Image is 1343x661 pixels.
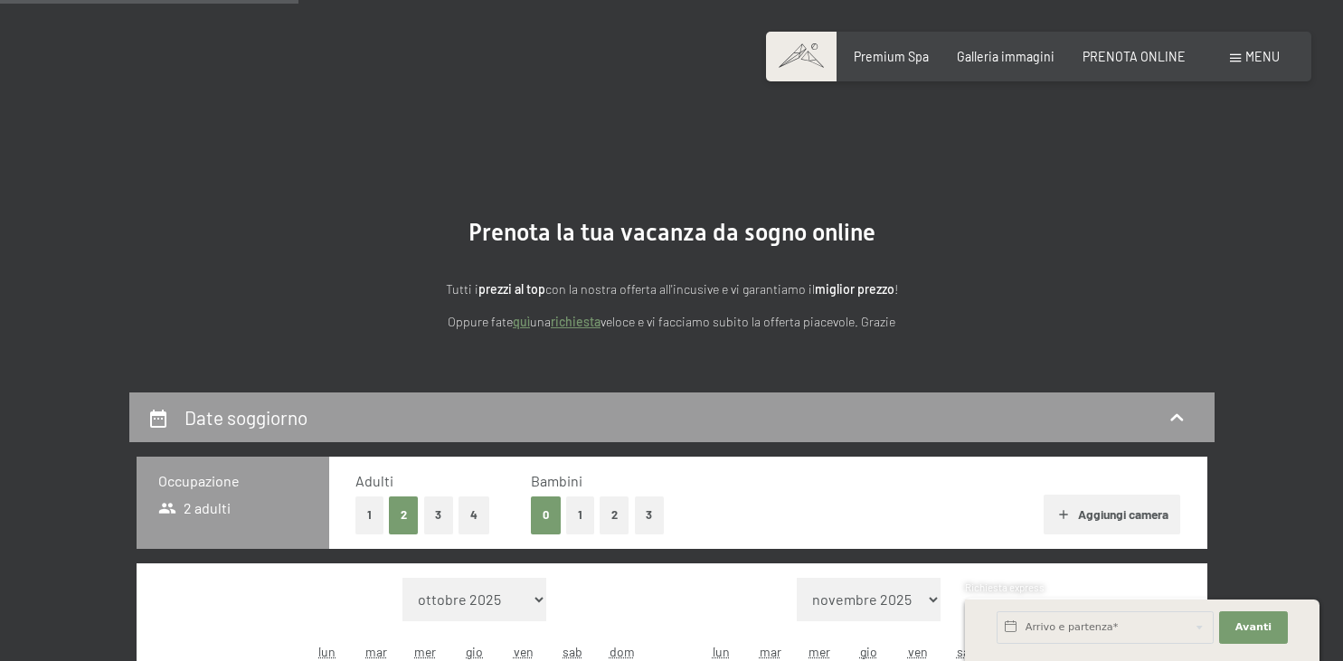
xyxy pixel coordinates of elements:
[610,644,635,659] abbr: domenica
[635,496,665,534] button: 3
[389,496,419,534] button: 2
[1044,495,1180,534] button: Aggiungi camera
[860,644,877,659] abbr: giovedì
[424,496,454,534] button: 3
[274,312,1070,333] p: Oppure fate una veloce e vi facciamo subito la offerta piacevole. Grazie
[158,498,232,518] span: 2 adulti
[318,644,336,659] abbr: lunedì
[760,644,781,659] abbr: martedì
[531,496,561,534] button: 0
[965,581,1045,593] span: Richiesta express
[355,496,383,534] button: 1
[809,644,830,659] abbr: mercoledì
[184,406,307,429] h2: Date soggiorno
[1219,611,1288,644] button: Avanti
[513,314,530,329] a: quì
[566,496,594,534] button: 1
[713,644,730,659] abbr: lunedì
[957,644,977,659] abbr: sabato
[466,644,483,659] abbr: giovedì
[459,496,489,534] button: 4
[414,644,436,659] abbr: mercoledì
[1245,49,1280,64] span: Menu
[468,219,875,246] span: Prenota la tua vacanza da sogno online
[957,49,1055,64] a: Galleria immagini
[478,281,545,297] strong: prezzi al top
[365,644,387,659] abbr: martedì
[355,472,393,489] span: Adulti
[563,644,582,659] abbr: sabato
[158,471,307,491] h3: Occupazione
[1083,49,1186,64] a: PRENOTA ONLINE
[854,49,929,64] a: Premium Spa
[815,281,894,297] strong: miglior prezzo
[600,496,629,534] button: 2
[274,279,1070,300] p: Tutti i con la nostra offerta all'incusive e vi garantiamo il !
[514,644,534,659] abbr: venerdì
[531,472,582,489] span: Bambini
[908,644,928,659] abbr: venerdì
[1235,620,1272,635] span: Avanti
[551,314,601,329] a: richiesta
